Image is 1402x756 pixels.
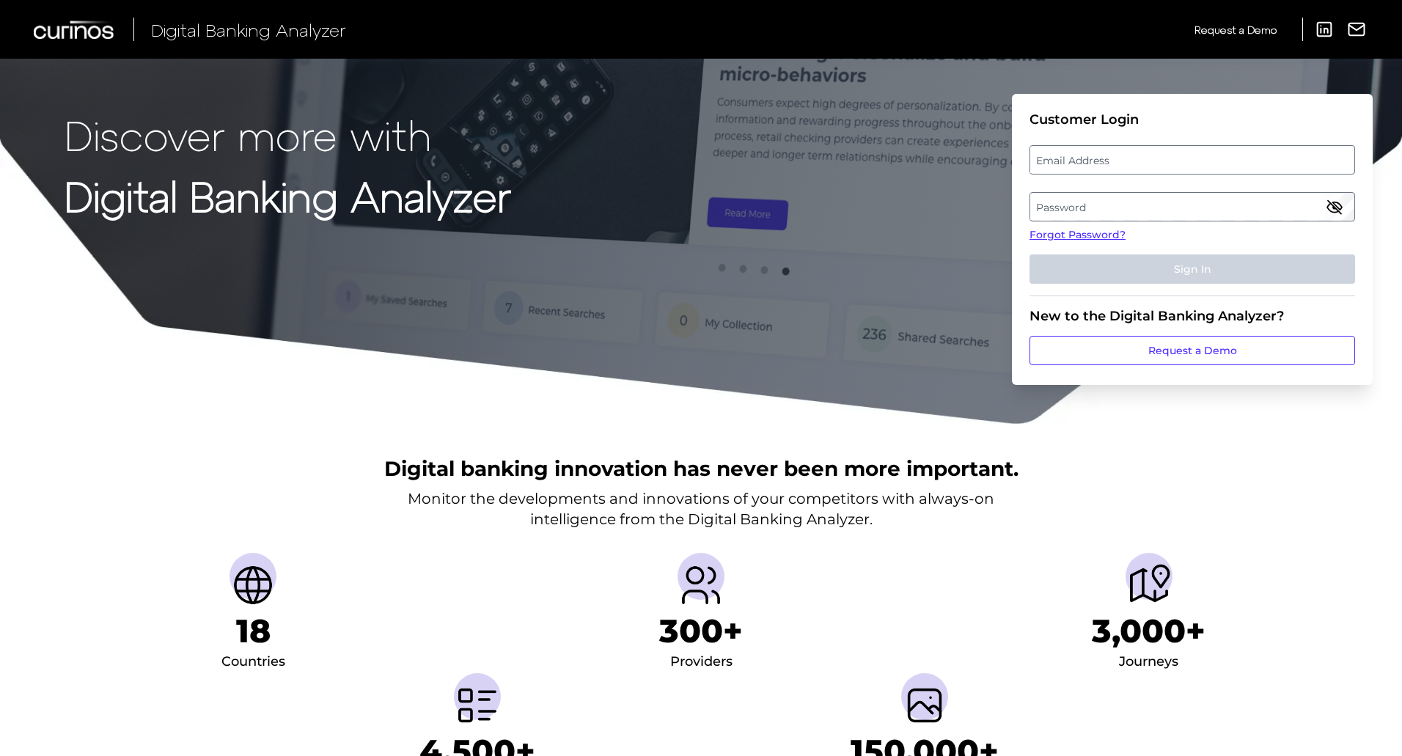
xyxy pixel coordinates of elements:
[34,21,116,39] img: Curinos
[1030,227,1355,243] a: Forgot Password?
[1126,562,1172,609] img: Journeys
[1030,111,1355,128] div: Customer Login
[659,612,743,650] h1: 300+
[678,562,724,609] img: Providers
[384,455,1019,482] h2: Digital banking innovation has never been more important.
[1194,23,1277,36] span: Request a Demo
[1030,336,1355,365] a: Request a Demo
[454,682,501,729] img: Metrics
[1030,308,1355,324] div: New to the Digital Banking Analyzer?
[65,171,511,220] strong: Digital Banking Analyzer
[1119,650,1178,674] div: Journeys
[1030,147,1354,173] label: Email Address
[1030,254,1355,284] button: Sign In
[1092,612,1205,650] h1: 3,000+
[901,682,948,729] img: Screenshots
[230,562,276,609] img: Countries
[1030,194,1354,220] label: Password
[221,650,285,674] div: Countries
[670,650,733,674] div: Providers
[408,488,994,529] p: Monitor the developments and innovations of your competitors with always-on intelligence from the...
[236,612,271,650] h1: 18
[65,111,511,158] p: Discover more with
[151,19,346,40] span: Digital Banking Analyzer
[1194,18,1277,42] a: Request a Demo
